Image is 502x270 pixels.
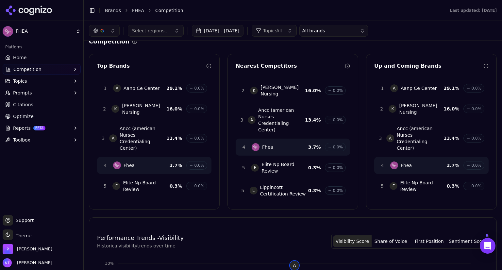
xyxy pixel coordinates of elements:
span: Topic: All [263,27,282,34]
span: Prompts [13,90,32,96]
span: 2 [378,106,385,112]
span: 0.0% [333,88,343,93]
span: 1 [378,85,386,92]
span: Optimize [13,113,34,120]
span: E [112,182,120,190]
h4: Performance Trends - Visibility [97,233,184,243]
span: 29.1 % [166,85,182,92]
span: 3.7 % [170,162,182,169]
span: 0.0% [333,144,343,150]
span: 4 [101,162,109,169]
div: Last updated: [DATE] [450,8,497,13]
span: 0.3 % [308,164,321,171]
span: 0.0% [333,117,343,123]
span: 4 [240,144,248,150]
span: K [389,105,396,113]
nav: breadcrumb [105,7,437,14]
span: Fhea [262,144,273,150]
span: 3.7 % [447,162,460,169]
img: Nate Tower [3,258,12,267]
button: Open organization switcher [3,244,52,254]
button: Visibility Score [333,235,372,247]
div: Open Intercom Messenger [480,238,495,254]
button: Topics [3,76,81,86]
button: Prompts [3,88,81,98]
span: 0.0% [472,86,482,91]
p: Historical visibility trends over time [97,243,184,249]
button: First Position [410,235,449,247]
span: 3 [101,135,105,142]
span: 16.0 % [305,87,321,94]
span: FHEA [16,28,73,34]
img: Fhea [113,161,121,169]
span: All brands [302,27,325,34]
div: Platform [3,42,81,52]
span: 0.3 % [170,183,182,189]
button: ReportsBETA [3,123,81,133]
div: Up and Coming Brands [374,62,483,70]
span: Fhea [401,162,412,169]
span: 2 [101,106,108,112]
span: Support [13,217,34,224]
span: 3 [240,117,244,123]
button: Sentiment Score [448,235,487,247]
span: 0.0% [194,183,205,189]
span: 0.0% [194,136,205,141]
div: Nearest Competitors [236,62,345,70]
span: 0.3 % [447,183,460,189]
span: 3.7 % [308,144,321,150]
span: [PERSON_NAME] Nursing [260,84,305,97]
span: Toolbox [13,137,30,143]
span: Ancc (american Nurses Credentialing Center) [258,107,305,133]
span: A [109,134,117,142]
span: 5 [378,183,386,189]
span: Elite Np Board Review [261,161,308,174]
span: 0.0% [194,106,205,111]
a: Home [3,52,81,63]
span: 29.1 % [443,85,460,92]
span: [PERSON_NAME] Nursing [122,102,166,115]
span: Home [13,54,26,61]
span: Select regions... [132,27,169,34]
h2: Competition [89,37,129,46]
div: Top Brands [97,62,206,70]
span: Theme [13,233,31,238]
span: 16.0 % [443,106,460,112]
span: Reports [13,125,31,131]
img: Fhea [252,143,259,151]
span: 5 [101,183,109,189]
span: 2 [240,87,246,94]
span: A [248,116,256,124]
span: Topics [13,78,27,84]
button: [DATE] - [DATE] [192,25,244,37]
span: 5 [240,187,246,194]
a: FHEA [132,7,144,14]
span: 0.0% [472,136,482,141]
span: 0.0% [194,163,205,168]
span: Competition [13,66,42,73]
span: 5 [240,164,247,171]
span: Aanp Ce Center [124,85,159,92]
span: 0.0% [472,106,482,111]
button: Competition [3,64,81,75]
span: BETA [33,126,45,130]
span: 3 [378,135,382,142]
span: Perrill [17,246,52,252]
span: Competition [155,7,183,14]
img: Perrill [3,244,13,254]
span: 13.4 % [166,135,182,142]
button: Open user button [3,258,52,267]
span: A [386,134,394,142]
span: 0.0% [194,86,205,91]
span: Ancc (american Nurses Credentialing Center) [397,125,443,151]
span: [PERSON_NAME] [14,260,52,266]
span: [PERSON_NAME] Nursing [399,102,443,115]
span: 0.3 % [308,187,321,194]
span: A [113,84,121,92]
tspan: 30% [105,261,114,266]
a: Citations [3,99,81,110]
span: Fhea [124,162,135,169]
span: Aanp Ce Center [401,85,437,92]
span: 16.0 % [166,106,182,112]
span: 0.0% [333,165,343,170]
